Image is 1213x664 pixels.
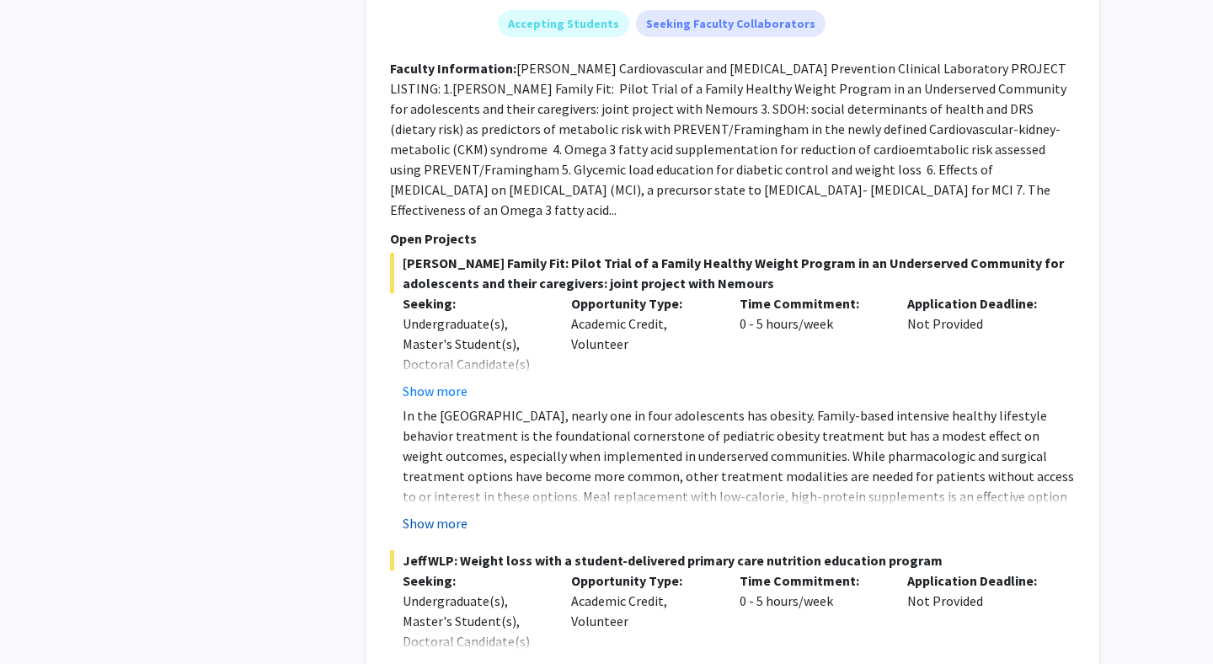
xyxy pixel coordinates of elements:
iframe: Chat [13,588,72,651]
span: [PERSON_NAME] Family Fit: Pilot Trial of a Family Healthy Weight Program in an Underserved Commun... [390,253,1076,293]
fg-read-more: [PERSON_NAME] Cardiovascular and [MEDICAL_DATA] Prevention Clinical Laboratory PROJECT LISTING: 1... [390,60,1066,218]
p: Time Commitment: [740,293,883,313]
mat-chip: Accepting Students [498,10,629,37]
p: In the [GEOGRAPHIC_DATA], nearly one in four adolescents has obesity. Family-based intensive heal... [403,405,1076,608]
p: Seeking: [403,570,546,591]
div: Not Provided [895,293,1063,401]
p: Time Commitment: [740,570,883,591]
b: Faculty Information: [390,60,516,77]
button: Show more [403,381,468,401]
button: Show more [403,513,468,533]
p: Application Deadline: [907,570,1050,591]
div: Undergraduate(s), Master's Student(s), Doctoral Candidate(s) (PhD, MD, DMD, PharmD, etc.), Postdo... [403,313,546,516]
div: Academic Credit, Volunteer [558,293,727,401]
mat-chip: Seeking Faculty Collaborators [636,10,826,37]
p: Opportunity Type: [571,570,714,591]
p: Application Deadline: [907,293,1050,313]
div: 0 - 5 hours/week [727,293,895,401]
p: Open Projects [390,228,1076,249]
p: Seeking: [403,293,546,313]
span: JeffWLP: Weight loss with a student-delivered primary care nutrition education program [390,550,1076,570]
p: Opportunity Type: [571,293,714,313]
